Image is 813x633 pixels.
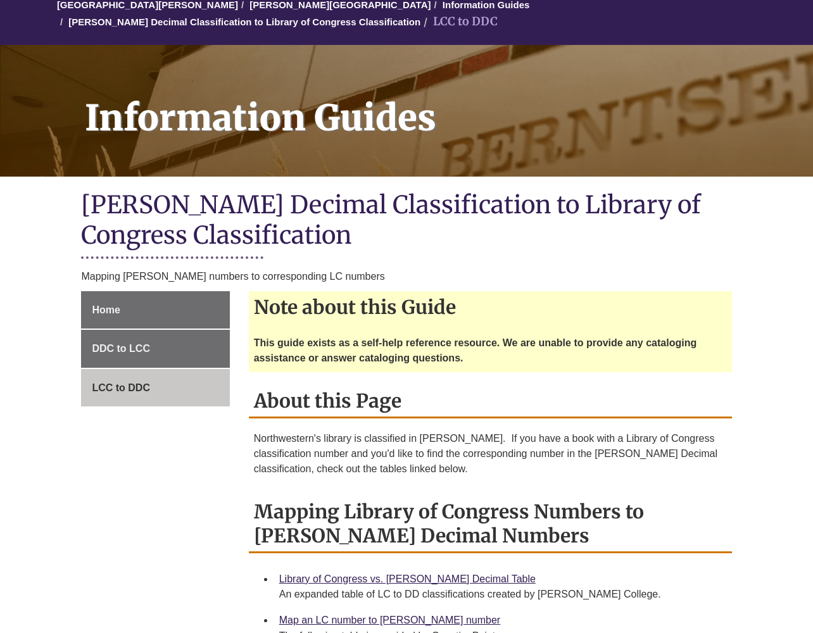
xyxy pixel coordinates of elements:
a: DDC to LCC [81,330,229,368]
div: An expanded table of LC to DD classifications created by [PERSON_NAME] College. [279,587,722,602]
div: Guide Page Menu [81,291,229,407]
a: LCC to DDC [81,369,229,407]
li: LCC to DDC [420,13,498,31]
h2: Mapping Library of Congress Numbers to [PERSON_NAME] Decimal Numbers [249,496,732,553]
a: [PERSON_NAME] Decimal Classification to Library of Congress Classification [68,16,420,27]
h1: [PERSON_NAME] Decimal Classification to Library of Congress Classification [81,189,731,253]
strong: This guide exists as a self-help reference resource. We are unable to provide any cataloging assi... [254,337,697,363]
a: Home [81,291,229,329]
span: DDC to LCC [92,343,150,354]
span: Home [92,304,120,315]
a: Map an LC number to [PERSON_NAME] number [279,615,500,625]
a: Library of Congress vs. [PERSON_NAME] Decimal Table [279,573,536,584]
h1: Information Guides [71,45,813,160]
h2: About this Page [249,385,732,418]
span: Mapping [PERSON_NAME] numbers to corresponding LC numbers [81,271,384,282]
h2: Note about this Guide [249,291,732,323]
span: LCC to DDC [92,382,150,393]
p: Northwestern's library is classified in [PERSON_NAME]. If you have a book with a Library of Congr... [254,431,727,477]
